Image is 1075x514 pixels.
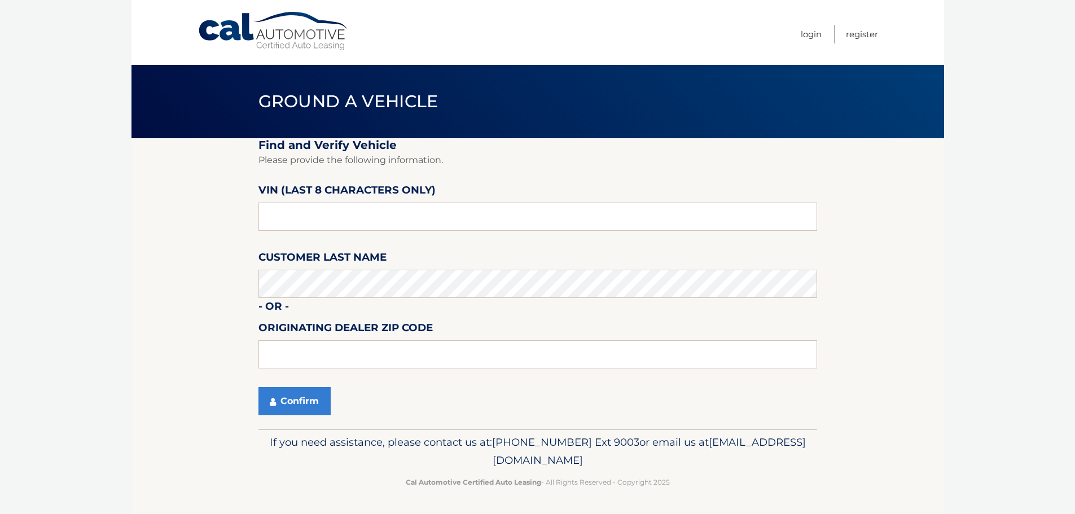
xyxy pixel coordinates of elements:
[258,249,387,270] label: Customer Last Name
[258,387,331,415] button: Confirm
[258,298,289,319] label: - or -
[492,436,639,449] span: [PHONE_NUMBER] Ext 9003
[258,182,436,203] label: VIN (last 8 characters only)
[258,152,817,168] p: Please provide the following information.
[198,11,350,51] a: Cal Automotive
[258,91,438,112] span: Ground a Vehicle
[258,138,817,152] h2: Find and Verify Vehicle
[258,319,433,340] label: Originating Dealer Zip Code
[266,476,810,488] p: - All Rights Reserved - Copyright 2025
[846,25,878,43] a: Register
[406,478,541,486] strong: Cal Automotive Certified Auto Leasing
[801,25,822,43] a: Login
[266,433,810,469] p: If you need assistance, please contact us at: or email us at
